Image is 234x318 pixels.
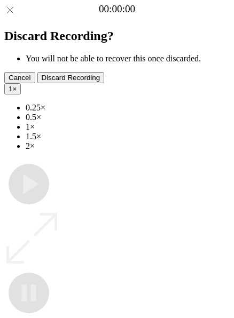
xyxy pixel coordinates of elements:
[26,54,230,63] li: You will not be able to recover this once discarded.
[26,103,230,113] li: 0.25×
[9,85,12,93] span: 1
[4,83,21,94] button: 1×
[26,113,230,122] li: 0.5×
[37,72,105,83] button: Discard Recording
[4,72,35,83] button: Cancel
[26,132,230,141] li: 1.5×
[4,29,230,43] h2: Discard Recording?
[99,3,135,15] a: 00:00:00
[26,141,230,151] li: 2×
[26,122,230,132] li: 1×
